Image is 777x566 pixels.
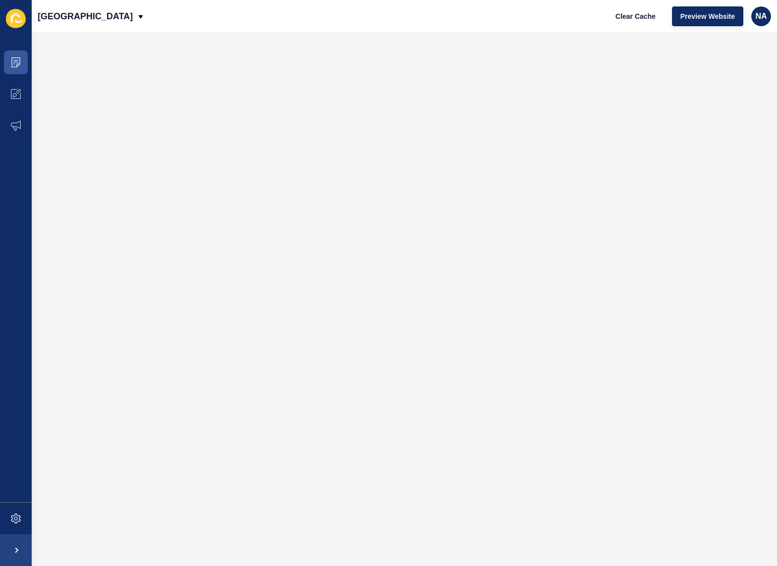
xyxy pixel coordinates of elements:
button: Clear Cache [607,6,664,26]
p: [GEOGRAPHIC_DATA] [38,4,133,29]
span: NA [755,11,767,21]
span: Preview Website [680,11,735,21]
button: Preview Website [672,6,743,26]
span: Clear Cache [616,11,656,21]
